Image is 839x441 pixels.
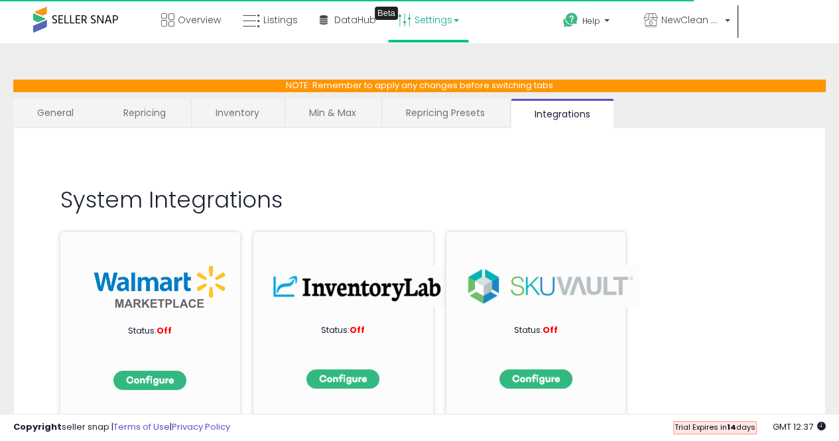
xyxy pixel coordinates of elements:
[727,422,736,432] b: 14
[306,369,379,389] img: configbtn.png
[462,265,639,307] img: sku.png
[172,420,230,433] a: Privacy Policy
[773,420,826,433] span: 2025-10-10 12:37 GMT
[350,324,365,336] span: Off
[661,13,721,27] span: NewClean store
[287,324,400,337] p: Status:
[285,99,380,127] a: Min & Max
[13,420,62,433] strong: Copyright
[552,2,632,43] a: Help
[675,422,755,432] span: Trial Expires in days
[511,99,614,128] a: Integrations
[94,265,226,308] img: walmart_int.png
[543,324,558,336] span: Off
[99,99,190,127] a: Repricing
[13,80,826,92] p: NOTE: Remember to apply any changes before switching tabs
[113,420,170,433] a: Terms of Use
[582,15,600,27] span: Help
[13,421,230,434] div: seller snap | |
[269,265,446,307] img: inv.png
[94,325,207,338] p: Status:
[480,324,593,337] p: Status:
[334,13,376,27] span: DataHub
[192,99,283,127] a: Inventory
[562,12,579,29] i: Get Help
[178,13,221,27] span: Overview
[60,188,779,212] h2: System Integrations
[382,99,509,127] a: Repricing Presets
[157,324,172,337] span: Off
[499,369,572,389] img: configbtn.png
[113,371,186,390] img: configbtn.png
[13,99,98,127] a: General
[263,13,298,27] span: Listings
[375,7,398,20] div: Tooltip anchor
